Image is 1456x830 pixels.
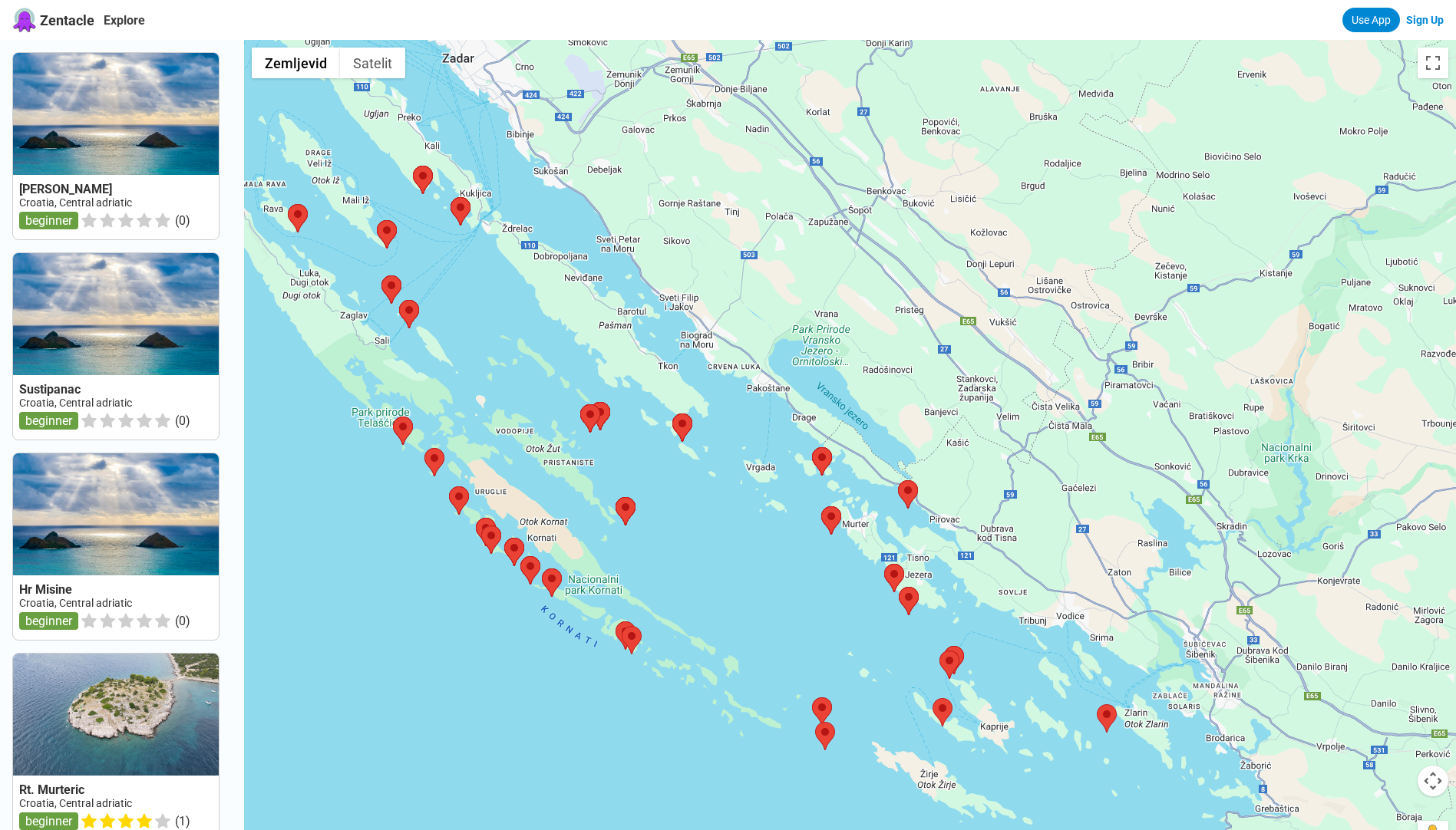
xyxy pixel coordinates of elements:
img: Zentacle logo [12,8,37,32]
a: Explore [104,13,145,28]
button: Pokaži satelitske posnetke [340,48,405,78]
a: Use App [1342,8,1400,32]
span: Zentacle [40,12,94,28]
button: Preklopi v celozaslonski pogled [1418,48,1448,78]
button: Pokaži zemljevid ulice [252,48,340,78]
button: Kontrolniki za kamero zemljevida [1418,766,1448,796]
a: Sign Up [1406,14,1444,26]
a: Zentacle logoZentacle [12,8,94,32]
